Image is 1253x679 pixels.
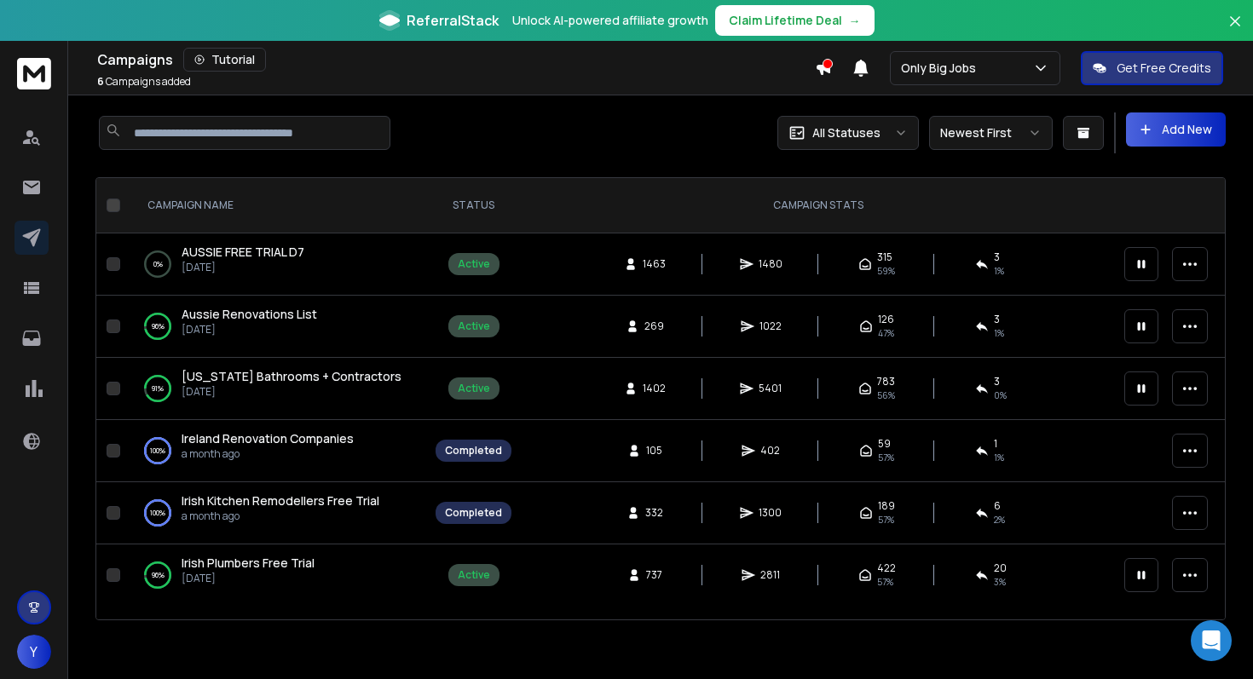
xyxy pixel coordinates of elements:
[17,635,51,669] button: Y
[182,244,304,261] a: AUSSIE FREE TRIAL D7
[994,437,997,451] span: 1
[877,250,892,264] span: 315
[646,568,663,582] span: 737
[878,499,895,513] span: 189
[994,388,1007,402] span: 0 %
[127,178,425,233] th: CAMPAIGN NAME
[759,506,782,520] span: 1300
[759,257,782,271] span: 1480
[152,380,164,397] p: 91 %
[760,568,780,582] span: 2811
[182,430,354,447] a: Ireland Renovation Companies
[127,358,425,420] td: 91%[US_STATE] Bathrooms + Contractors[DATE]
[994,313,1000,326] span: 3
[1117,60,1211,77] p: Get Free Credits
[182,509,379,523] p: a month ago
[127,233,425,296] td: 0%AUSSIE FREE TRIAL D7[DATE]
[646,444,663,457] span: 105
[182,572,315,585] p: [DATE]
[1081,51,1223,85] button: Get Free Credits
[182,492,379,509] a: Irish Kitchen Remodellers Free Trial
[994,575,1006,589] span: 3 %
[877,388,895,402] span: 56 %
[182,492,379,509] span: Irish Kitchen Remodellers Free Trial
[182,368,401,384] span: [US_STATE] Bathrooms + Contractors
[1126,112,1226,147] button: Add New
[994,326,1004,340] span: 1 %
[877,575,893,589] span: 57 %
[1224,10,1246,51] button: Close banner
[182,555,315,571] span: Irish Plumbers Free Trial
[878,437,891,451] span: 59
[127,482,425,544] td: 100%Irish Kitchen Remodellers Free Triala month ago
[994,513,1005,527] span: 2 %
[182,555,315,572] a: Irish Plumbers Free Trial
[97,75,191,89] p: Campaigns added
[1191,620,1232,661] div: Open Intercom Messenger
[759,319,782,333] span: 1022
[150,504,165,521] p: 100 %
[878,451,894,464] span: 57 %
[759,382,782,395] span: 5401
[994,451,1004,464] span: 1 %
[182,306,317,323] a: Aussie Renovations List
[152,318,165,335] p: 96 %
[458,568,490,582] div: Active
[760,444,780,457] span: 402
[182,261,304,274] p: [DATE]
[182,385,401,399] p: [DATE]
[929,116,1053,150] button: Newest First
[97,74,104,89] span: 6
[182,306,317,322] span: Aussie Renovations List
[425,178,522,233] th: STATUS
[901,60,983,77] p: Only Big Jobs
[994,264,1004,278] span: 1 %
[458,382,490,395] div: Active
[849,12,861,29] span: →
[152,567,165,584] p: 96 %
[127,544,425,607] td: 96%Irish Plumbers Free Trial[DATE]
[644,319,664,333] span: 269
[127,296,425,358] td: 96%Aussie Renovations List[DATE]
[407,10,499,31] span: ReferralStack
[994,375,1000,388] span: 3
[150,442,165,459] p: 100 %
[877,561,896,575] span: 422
[153,256,163,273] p: 0 %
[522,178,1114,233] th: CAMPAIGN STATS
[127,420,425,482] td: 100%Ireland Renovation Companiesa month ago
[182,368,401,385] a: [US_STATE] Bathrooms + Contractors
[994,499,1001,513] span: 6
[878,326,894,340] span: 47 %
[643,257,666,271] span: 1463
[715,5,875,36] button: Claim Lifetime Deal→
[182,447,354,461] p: a month ago
[994,250,1000,264] span: 3
[645,506,663,520] span: 332
[97,48,815,72] div: Campaigns
[458,319,490,333] div: Active
[458,257,490,271] div: Active
[445,444,502,457] div: Completed
[512,12,708,29] p: Unlock AI-powered affiliate growth
[183,48,266,72] button: Tutorial
[994,561,1007,575] span: 20
[812,124,881,141] p: All Statuses
[877,264,895,278] span: 59 %
[182,323,317,337] p: [DATE]
[878,313,894,326] span: 126
[445,506,502,520] div: Completed
[643,382,666,395] span: 1402
[878,513,894,527] span: 57 %
[182,244,304,260] span: AUSSIE FREE TRIAL D7
[877,375,895,388] span: 783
